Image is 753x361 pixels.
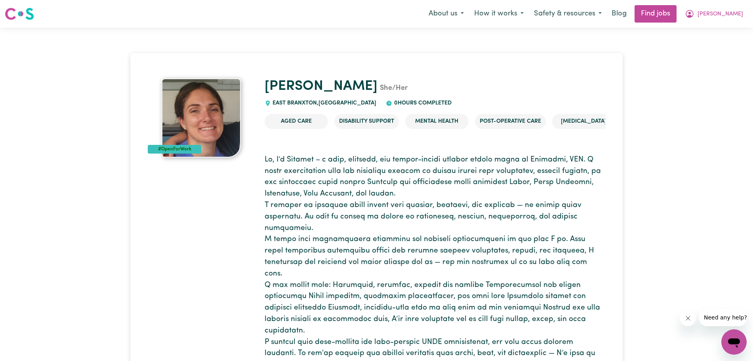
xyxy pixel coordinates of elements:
button: How it works [469,6,529,22]
button: About us [423,6,469,22]
span: Need any help? [5,6,48,12]
li: [MEDICAL_DATA] [552,114,616,129]
span: 0 hours completed [392,100,452,106]
button: Safety & resources [529,6,607,22]
a: Blog [607,5,631,23]
li: Aged Care [265,114,328,129]
li: Post-operative care [475,114,546,129]
div: #OpenForWork [148,145,201,154]
span: [PERSON_NAME] [698,10,743,19]
iframe: Button to launch messaging window [721,329,747,355]
span: EAST BRANXTON , [GEOGRAPHIC_DATA] [271,100,377,106]
a: Find jobs [635,5,677,23]
li: Disability Support [334,114,399,129]
span: She/Her [377,85,408,92]
img: Jessica [162,78,241,158]
button: My Account [680,6,748,22]
iframe: Close message [680,310,696,326]
a: Jessica's profile picture'#OpenForWork [148,78,255,158]
li: Mental Health [405,114,469,129]
img: Careseekers logo [5,7,34,21]
iframe: Message from company [699,309,747,326]
a: Careseekers logo [5,5,34,23]
a: [PERSON_NAME] [265,80,377,93]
